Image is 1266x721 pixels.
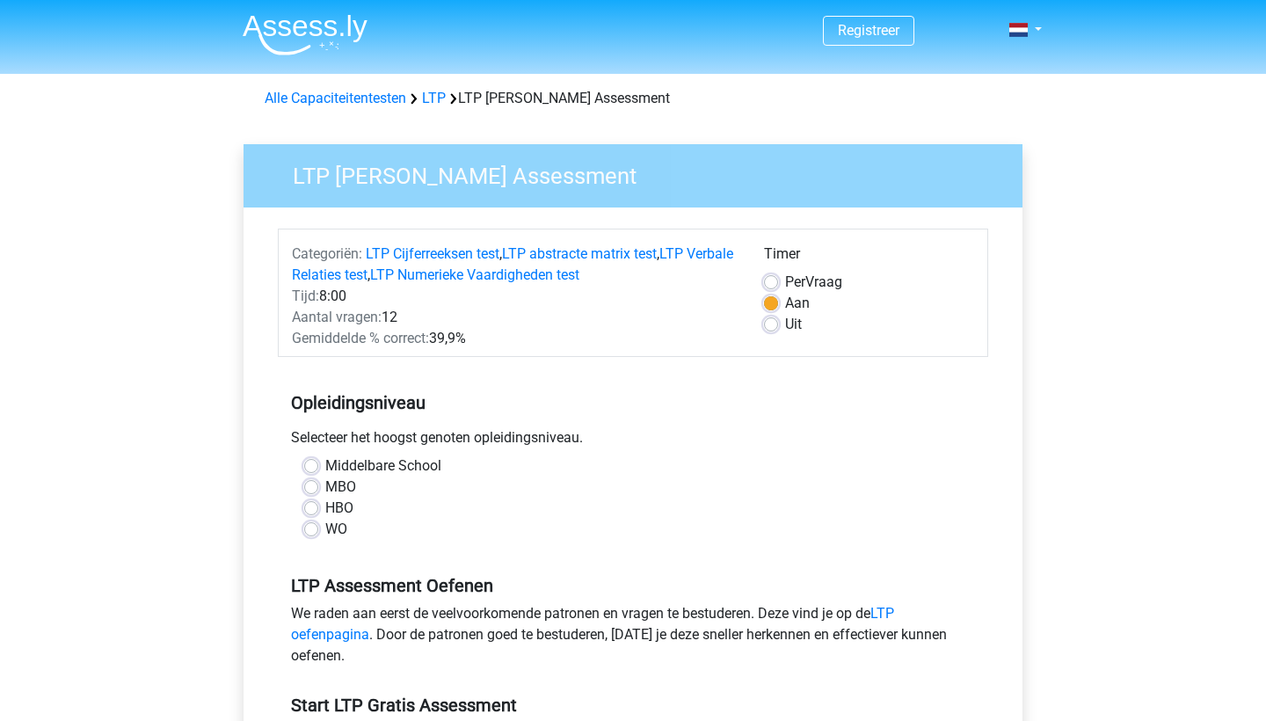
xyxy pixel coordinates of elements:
[291,575,975,596] h5: LTP Assessment Oefenen
[243,14,367,55] img: Assessly
[325,519,347,540] label: WO
[292,309,382,325] span: Aantal vragen:
[258,88,1008,109] div: LTP [PERSON_NAME] Assessment
[422,90,446,106] a: LTP
[278,427,988,455] div: Selecteer het hoogst genoten opleidingsniveau.
[279,307,751,328] div: 12
[785,293,810,314] label: Aan
[325,498,353,519] label: HBO
[325,477,356,498] label: MBO
[291,695,975,716] h5: Start LTP Gratis Assessment
[370,266,579,283] a: LTP Numerieke Vaardigheden test
[785,314,802,335] label: Uit
[292,288,319,304] span: Tijd:
[279,286,751,307] div: 8:00
[265,90,406,106] a: Alle Capaciteitentesten
[292,245,362,262] span: Categoriën:
[279,244,751,286] div: , , ,
[325,455,441,477] label: Middelbare School
[502,245,657,262] a: LTP abstracte matrix test
[272,156,1009,190] h3: LTP [PERSON_NAME] Assessment
[291,385,975,420] h5: Opleidingsniveau
[785,272,842,293] label: Vraag
[785,273,805,290] span: Per
[838,22,899,39] a: Registreer
[278,603,988,674] div: We raden aan eerst de veelvoorkomende patronen en vragen te bestuderen. Deze vind je op de . Door...
[292,330,429,346] span: Gemiddelde % correct:
[764,244,974,272] div: Timer
[366,245,499,262] a: LTP Cijferreeksen test
[279,328,751,349] div: 39,9%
